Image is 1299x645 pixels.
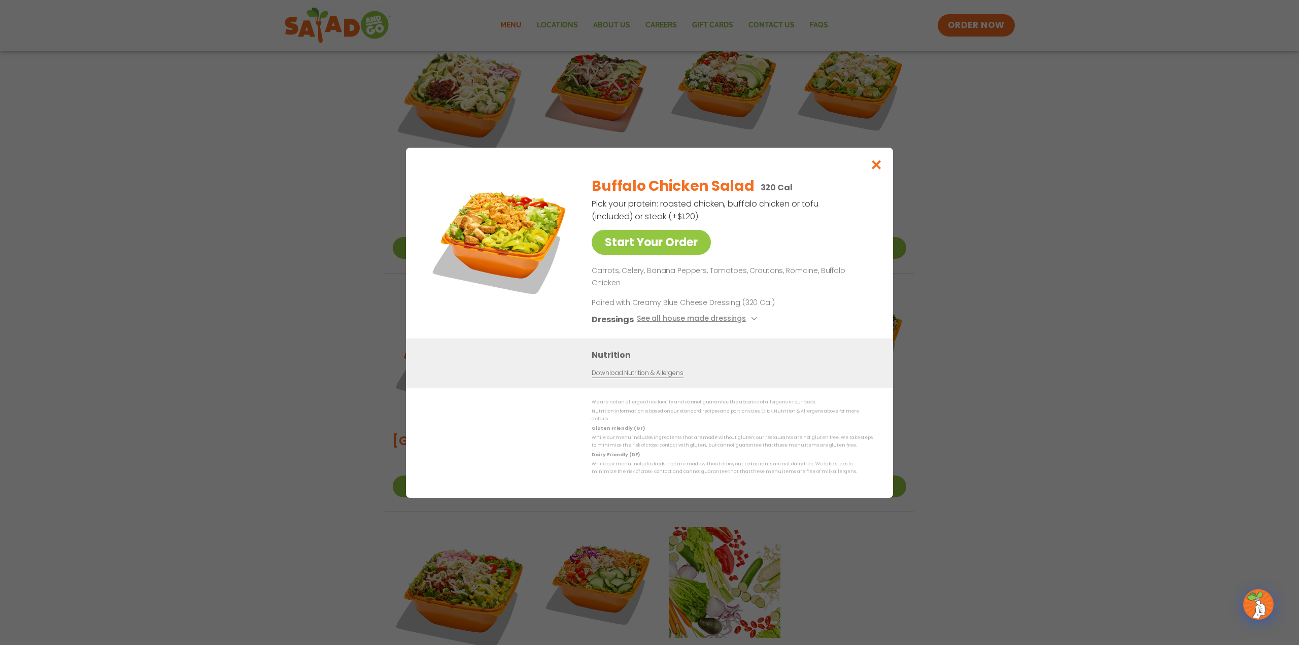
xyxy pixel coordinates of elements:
[592,434,873,450] p: While our menu includes ingredients that are made without gluten, our restaurants are not gluten ...
[592,197,820,223] p: Pick your protein: roasted chicken, buffalo chicken or tofu (included) or steak (+$1.20)
[592,265,869,289] p: Carrots, Celery, Banana Peppers, Tomatoes, Croutons, Romaine, Buffalo Chicken
[637,313,760,325] button: See all house made dressings
[592,451,639,457] strong: Dairy Friendly (DF)
[592,348,878,361] h3: Nutrition
[592,297,779,308] p: Paired with Creamy Blue Cheese Dressing (320 Cal)
[429,168,571,310] img: Featured product photo for Buffalo Chicken Salad
[761,181,793,194] p: 320 Cal
[592,313,634,325] h3: Dressings
[592,368,683,378] a: Download Nutrition & Allergens
[1244,590,1273,619] img: wpChatIcon
[860,148,893,182] button: Close modal
[592,176,754,197] h2: Buffalo Chicken Salad
[592,230,711,255] a: Start Your Order
[592,425,644,431] strong: Gluten Friendly (GF)
[592,398,873,406] p: We are not an allergen free facility and cannot guarantee the absence of allergens in our foods.
[592,408,873,423] p: Nutrition information is based on our standard recipes and portion sizes. Click Nutrition & Aller...
[592,460,873,476] p: While our menu includes foods that are made without dairy, our restaurants are not dairy free. We...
